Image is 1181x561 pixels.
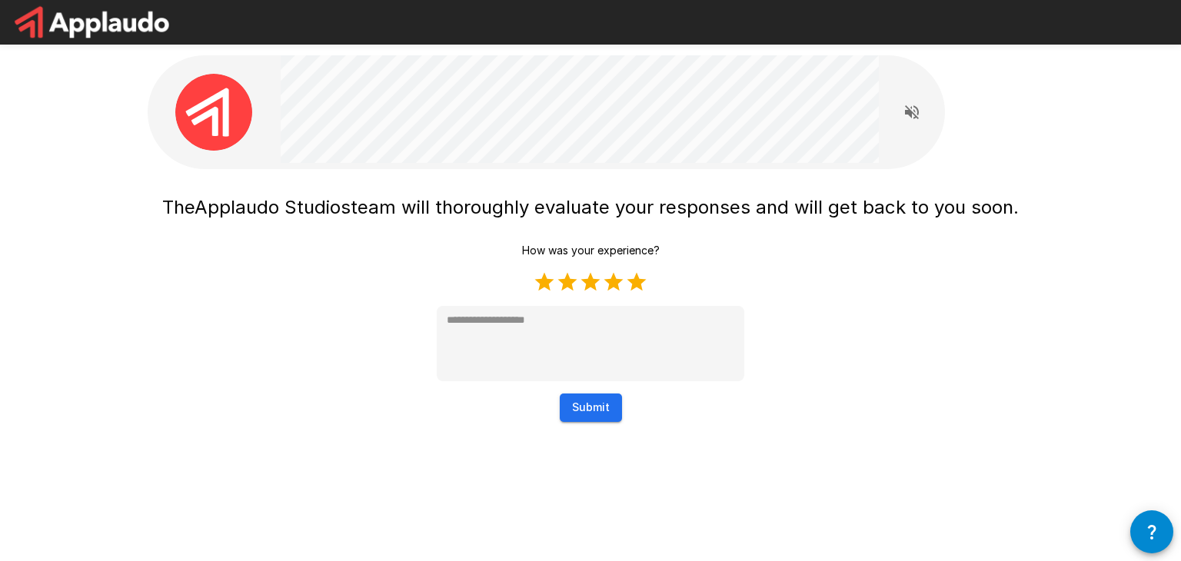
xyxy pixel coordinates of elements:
[162,196,195,218] span: The
[522,243,660,258] p: How was your experience?
[560,393,622,422] button: Submit
[351,196,1019,218] span: team will thoroughly evaluate your responses and will get back to you soon.
[195,196,351,218] span: Applaudo Studios
[175,74,252,151] img: applaudo_avatar.png
[897,97,927,128] button: Read questions aloud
